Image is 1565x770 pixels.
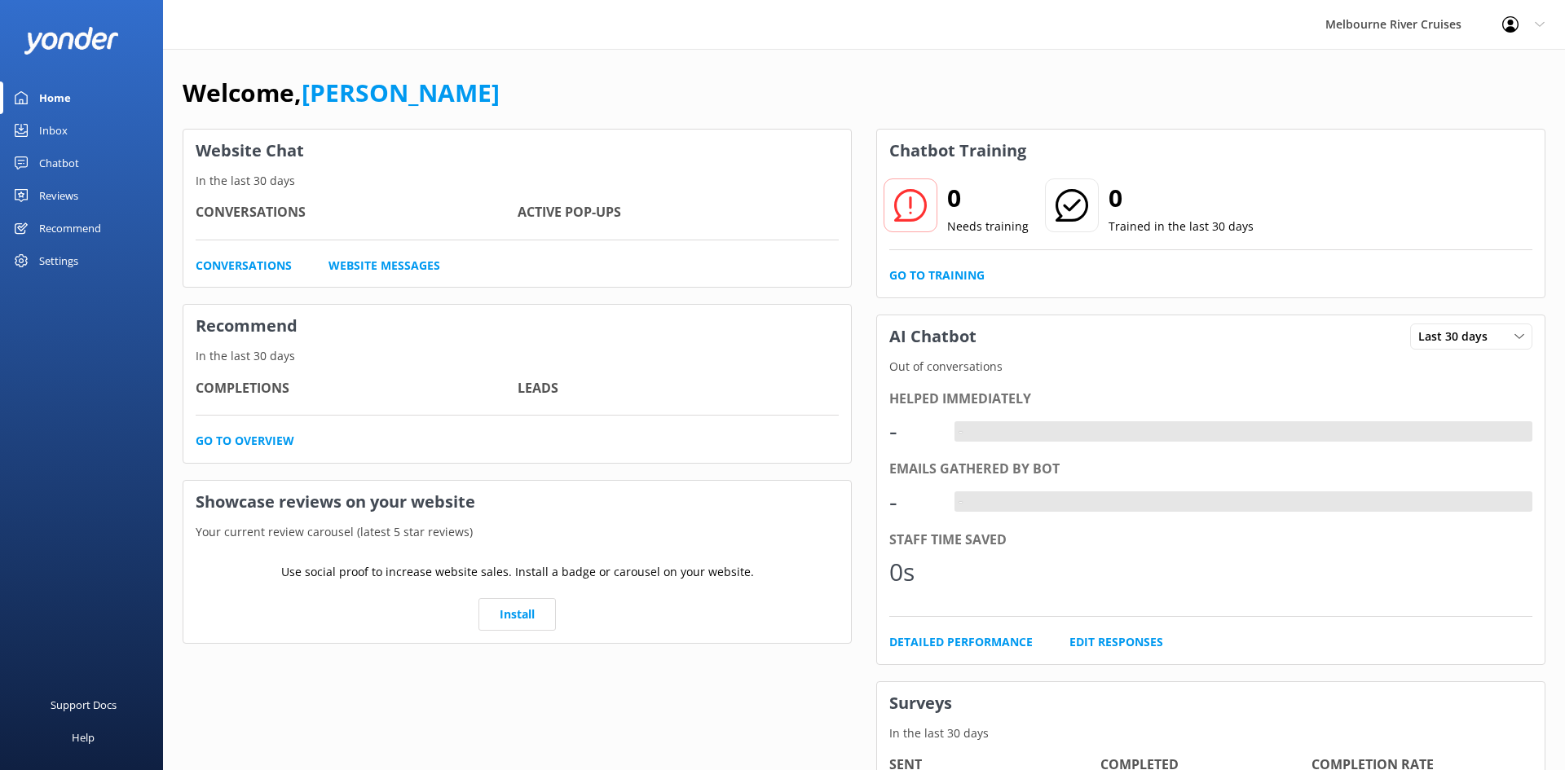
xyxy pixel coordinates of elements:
div: 0s [889,552,938,592]
h4: Completions [196,378,518,399]
div: Helped immediately [889,389,1532,410]
div: - [889,482,938,521]
div: Reviews [39,179,78,212]
h4: Active Pop-ups [518,202,840,223]
h1: Welcome, [183,73,500,112]
div: Home [39,81,71,114]
div: - [889,411,938,451]
h3: Chatbot Training [877,130,1038,172]
h4: Leads [518,378,840,399]
div: - [954,421,967,442]
div: Help [72,721,95,754]
p: Needs training [947,218,1029,235]
h3: Surveys [877,682,1545,724]
p: Your current review carousel (latest 5 star reviews) [183,523,851,541]
a: Install [478,598,556,631]
p: Trained in the last 30 days [1109,218,1254,235]
h3: AI Chatbot [877,315,989,358]
div: Chatbot [39,147,79,179]
p: In the last 30 days [877,724,1545,742]
div: Staff time saved [889,530,1532,551]
h3: Website Chat [183,130,851,172]
a: Go to overview [196,432,294,450]
a: Conversations [196,257,292,275]
h3: Recommend [183,305,851,347]
a: Edit Responses [1069,633,1163,651]
h2: 0 [1109,178,1254,218]
p: In the last 30 days [183,172,851,190]
a: Website Messages [328,257,440,275]
div: Inbox [39,114,68,147]
img: yonder-white-logo.png [24,27,118,54]
span: Last 30 days [1418,328,1497,345]
div: Recommend [39,212,101,244]
p: In the last 30 days [183,347,851,365]
p: Use social proof to increase website sales. Install a badge or carousel on your website. [281,563,754,581]
div: - [954,491,967,513]
a: Detailed Performance [889,633,1033,651]
h2: 0 [947,178,1029,218]
div: Settings [39,244,78,277]
div: Support Docs [51,689,117,721]
h3: Showcase reviews on your website [183,481,851,523]
a: [PERSON_NAME] [302,76,500,109]
p: Out of conversations [877,358,1545,376]
a: Go to Training [889,266,985,284]
div: Emails gathered by bot [889,459,1532,480]
h4: Conversations [196,202,518,223]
